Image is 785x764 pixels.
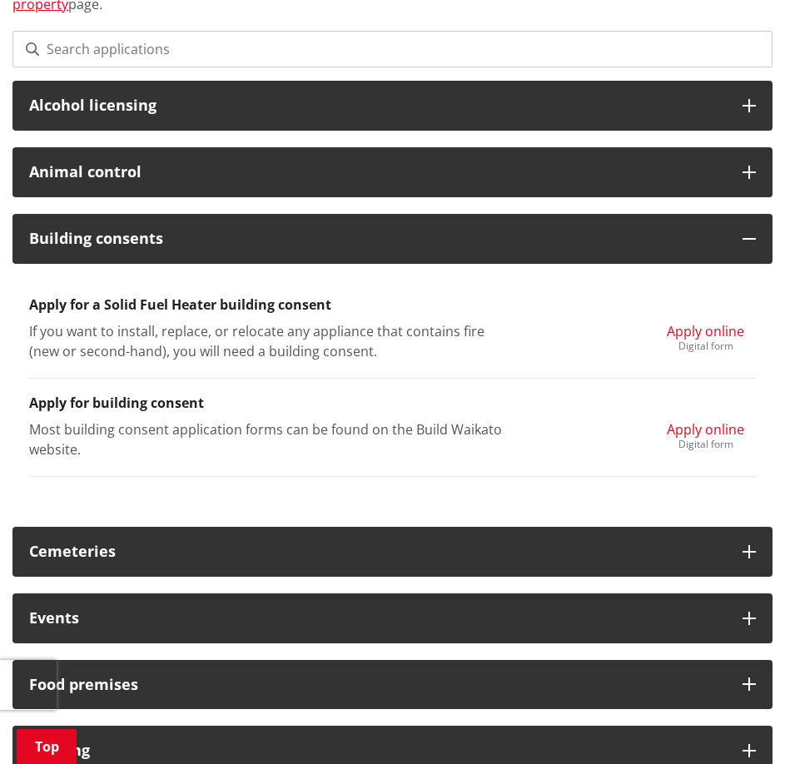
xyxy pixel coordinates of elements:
input: Search applications [12,31,773,67]
h3: Food premises [29,677,726,693]
h3: Alcohol licensing [29,97,726,114]
p: If you want to install, replace, or relocate any appliance that contains fire (new or second-hand... [29,321,505,361]
h3: Apply for a Solid Fuel Heater building consent [29,297,756,313]
div: Digital form [667,341,744,351]
h3: Events [29,610,726,627]
h3: Funding [29,742,726,759]
div: Digital form [667,439,744,449]
a: Apply online Digital form [667,321,744,351]
span: Apply online [667,420,744,439]
iframe: Messenger Launcher [708,694,768,754]
h3: Cemeteries [29,543,726,560]
span: Apply online [667,322,744,340]
h3: Animal control [29,164,726,181]
h3: Building consents [29,231,726,247]
a: Apply online Digital form [667,419,744,449]
a: Top [17,729,77,764]
p: Most building consent application forms can be found on the Build Waikato website. [29,419,505,459]
h3: Apply for building consent [29,395,756,411]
